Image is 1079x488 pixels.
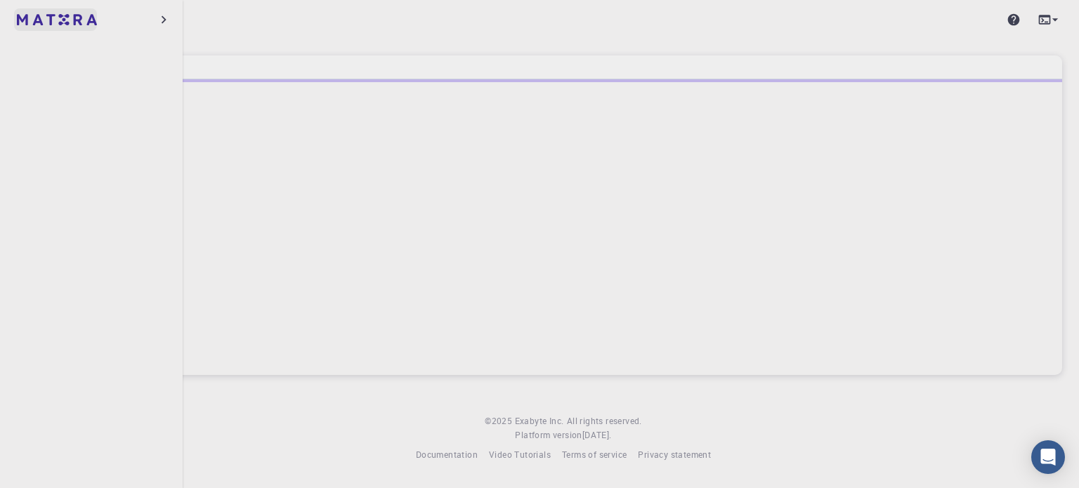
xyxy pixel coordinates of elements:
a: Video Tutorials [489,448,551,462]
span: © 2025 [485,414,514,428]
img: logo [17,14,97,25]
a: Documentation [416,448,478,462]
span: Terms of service [562,449,627,460]
span: [DATE] . [582,429,612,440]
a: Privacy statement [638,448,711,462]
span: Platform version [515,428,582,442]
a: Exabyte Inc. [515,414,564,428]
div: Open Intercom Messenger [1031,440,1065,474]
span: Exabyte Inc. [515,415,564,426]
span: Privacy statement [638,449,711,460]
span: Video Tutorials [489,449,551,460]
span: All rights reserved. [567,414,642,428]
a: [DATE]. [582,428,612,442]
span: Documentation [416,449,478,460]
a: Terms of service [562,448,627,462]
